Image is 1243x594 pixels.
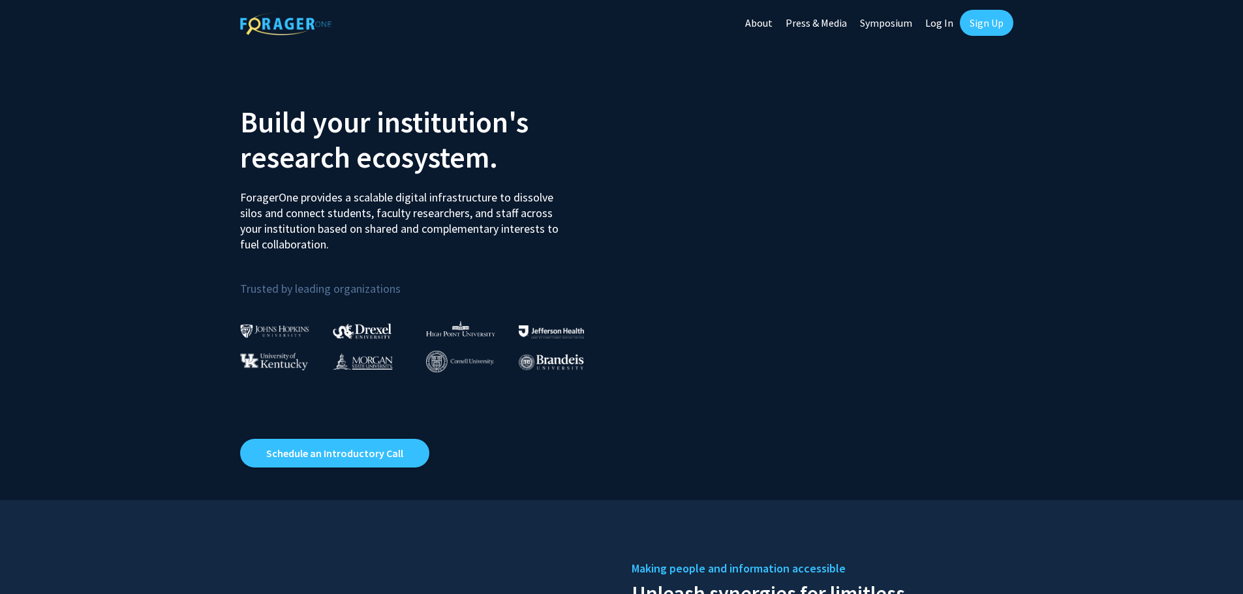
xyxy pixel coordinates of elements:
[632,559,1004,578] h5: Making people and information accessible
[240,180,568,252] p: ForagerOne provides a scalable digital infrastructure to dissolve silos and connect students, fac...
[426,321,495,336] img: High Point University
[519,325,584,338] img: Thomas Jefferson University
[240,12,331,35] img: ForagerOne Logo
[240,263,612,299] p: Trusted by leading organizations
[960,10,1013,36] a: Sign Up
[333,323,391,338] img: Drexel University
[519,354,584,370] img: Brandeis University
[333,353,393,370] img: Morgan State University
[426,351,494,372] img: Cornell University
[240,353,308,370] img: University of Kentucky
[240,439,429,468] a: Opens in a new tab
[240,104,612,175] h2: Build your institution's research ecosystem.
[240,324,309,338] img: Johns Hopkins University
